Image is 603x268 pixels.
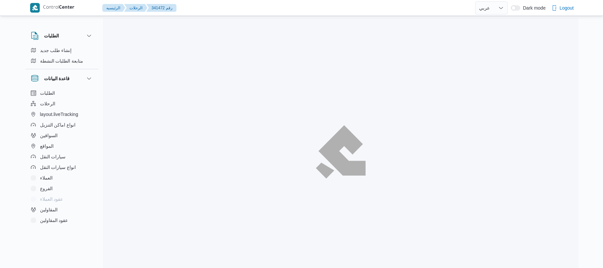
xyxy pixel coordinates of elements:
h3: قاعدة البيانات [44,75,70,82]
span: عقود المقاولين [40,216,68,224]
span: المواقع [40,142,54,150]
div: الطلبات [25,45,98,69]
span: انواع سيارات النقل [40,163,76,171]
span: سيارات النقل [40,153,66,161]
span: السواقين [40,132,58,139]
span: الرحلات [40,100,55,108]
button: الفروع [28,183,96,194]
img: ILLA Logo [319,129,362,175]
b: Center [59,5,75,11]
button: إنشاء طلب جديد [28,45,96,56]
span: المقاولين [40,206,58,214]
span: layout.liveTracking [40,110,78,118]
button: العملاء [28,173,96,183]
button: المقاولين [28,204,96,215]
button: الطلبات [31,32,93,40]
button: انواع سيارات النقل [28,162,96,173]
button: سيارات النقل [28,151,96,162]
button: المواقع [28,141,96,151]
button: متابعة الطلبات النشطة [28,56,96,66]
span: Dark mode [520,5,545,11]
button: الرحلات [124,4,148,12]
button: Logout [549,1,577,15]
span: متابعة الطلبات النشطة [40,57,83,65]
span: إنشاء طلب جديد [40,46,72,54]
div: قاعدة البيانات [25,88,98,231]
img: X8yXhbKr1z7QwAAAABJRU5ErkJggg== [30,3,40,13]
button: انواع اماكن التنزيل [28,120,96,130]
button: 341472 رقم [146,4,176,12]
button: عقود العملاء [28,194,96,204]
button: السواقين [28,130,96,141]
span: Logout [560,4,574,12]
span: العملاء [40,174,53,182]
button: الرئيسيه [102,4,126,12]
span: الطلبات [40,89,55,97]
span: اجهزة التليفون [40,227,68,235]
button: الطلبات [28,88,96,98]
button: layout.liveTracking [28,109,96,120]
button: قاعدة البيانات [31,75,93,82]
span: انواع اماكن التنزيل [40,121,76,129]
span: الفروع [40,185,53,192]
button: اجهزة التليفون [28,226,96,236]
button: الرحلات [28,98,96,109]
button: عقود المقاولين [28,215,96,226]
span: عقود العملاء [40,195,63,203]
h3: الطلبات [44,32,59,40]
